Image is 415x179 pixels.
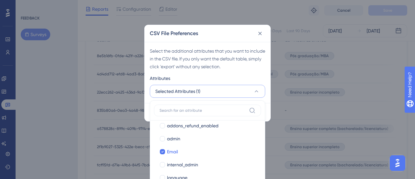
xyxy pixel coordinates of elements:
input: Search for an attribute [160,108,246,113]
span: Selected Attributes (1) [155,87,200,95]
iframe: UserGuiding AI Assistant Launcher [388,153,407,173]
div: Select the additional attributes that you want to include in the CSV file. If you only want the d... [150,47,265,70]
span: Attributes [150,74,170,82]
span: Email [167,148,178,156]
span: admin [167,135,180,143]
h2: CSV File Preferences [150,30,198,37]
span: addons_refund_enabled [167,122,219,130]
span: internal_admin [167,161,198,169]
span: Need Help? [15,2,41,9]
